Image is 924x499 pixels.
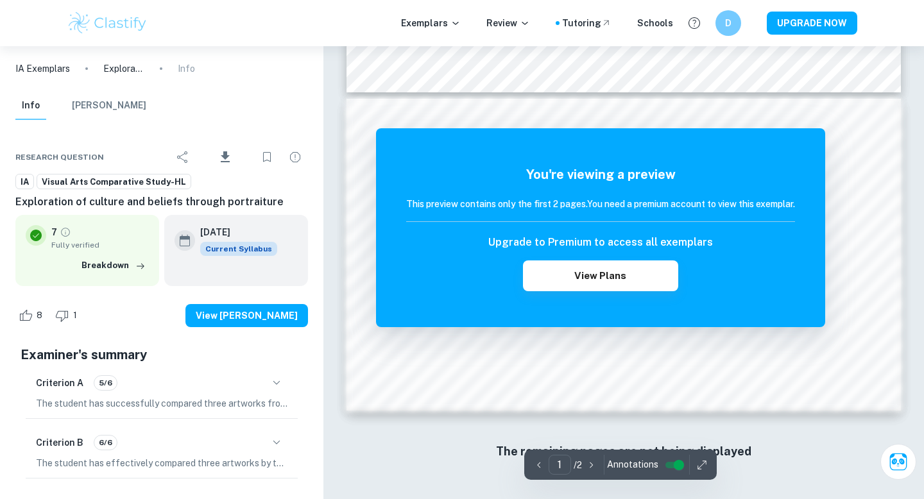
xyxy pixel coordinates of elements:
[683,12,705,34] button: Help and Feedback
[15,62,70,76] a: IA Exemplars
[30,309,49,322] span: 8
[406,165,795,184] h5: You're viewing a preview
[715,10,741,36] button: D
[185,304,308,327] button: View [PERSON_NAME]
[60,226,71,238] a: Grade fully verified
[401,16,461,30] p: Exemplars
[15,151,104,163] span: Research question
[607,458,658,471] span: Annotations
[178,62,195,76] p: Info
[36,436,83,450] h6: Criterion B
[16,176,33,189] span: IA
[523,260,678,291] button: View Plans
[37,176,191,189] span: Visual Arts Comparative Study-HL
[15,92,46,120] button: Info
[486,16,530,30] p: Review
[15,305,49,326] div: Like
[767,12,857,35] button: UPGRADE NOW
[488,235,713,250] h6: Upgrade to Premium to access all exemplars
[200,242,277,256] span: Current Syllabus
[637,16,673,30] a: Schools
[880,444,916,480] button: Ask Clai
[36,396,287,410] p: The student has successfully compared three artworks from at least two different artists, fulfill...
[15,194,308,210] h6: Exploration of culture and beliefs through portraiture
[36,456,287,470] p: The student has effectively compared three artworks by two different artists, fulfilling the requ...
[37,174,191,190] a: Visual Arts Comparative Study-HL
[562,16,612,30] a: Tutoring
[200,225,267,239] h6: [DATE]
[721,16,736,30] h6: D
[52,305,84,326] div: Dislike
[66,309,84,322] span: 1
[574,458,582,472] p: / 2
[51,225,57,239] p: 7
[15,174,34,190] a: IA
[372,443,875,461] h6: The remaining pages are not being displayed
[78,256,149,275] button: Breakdown
[198,140,252,174] div: Download
[51,239,149,251] span: Fully verified
[170,144,196,170] div: Share
[103,62,144,76] p: Exploration of culture and beliefs through portraiture
[94,437,117,448] span: 6/6
[72,92,146,120] button: [PERSON_NAME]
[36,376,83,390] h6: Criterion A
[67,10,148,36] img: Clastify logo
[200,242,277,256] div: This exemplar is based on the current syllabus. Feel free to refer to it for inspiration/ideas wh...
[406,197,795,211] h6: This preview contains only the first 2 pages. You need a premium account to view this exemplar.
[21,345,303,364] h5: Examiner's summary
[282,144,308,170] div: Report issue
[94,377,117,389] span: 5/6
[254,144,280,170] div: Bookmark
